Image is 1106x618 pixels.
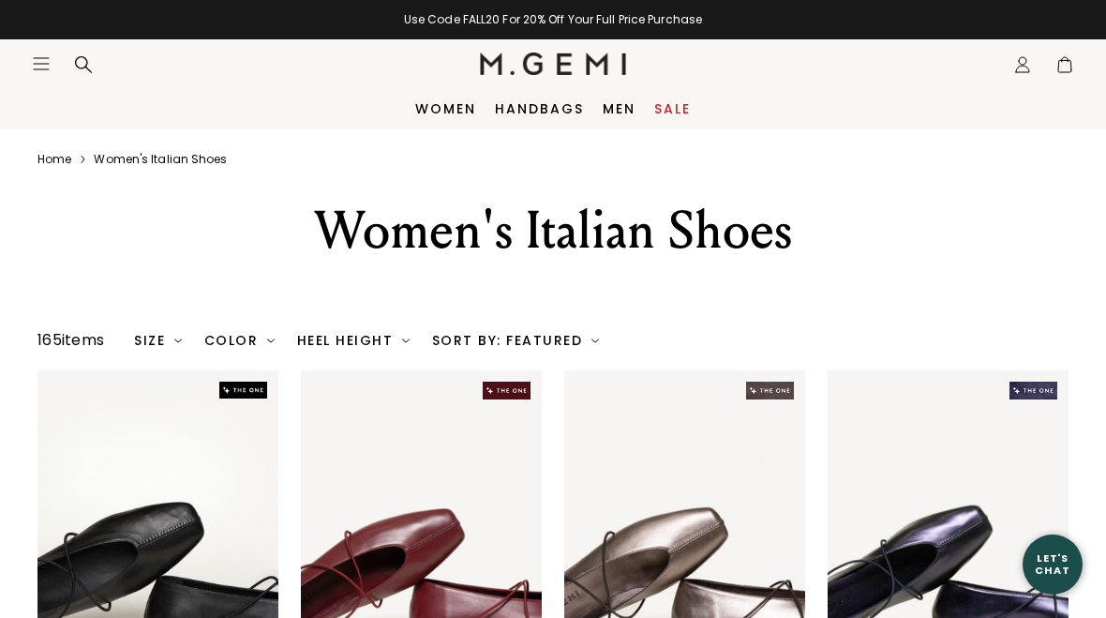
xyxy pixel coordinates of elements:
[32,54,51,73] button: Open site menu
[267,337,275,344] img: chevron-down.svg
[591,337,599,344] img: chevron-down.svg
[205,197,901,264] div: Women's Italian Shoes
[94,152,227,167] a: Women's italian shoes
[654,101,691,116] a: Sale
[495,101,584,116] a: Handbags
[37,152,71,167] a: Home
[480,53,627,75] img: M.Gemi
[204,333,275,348] div: Color
[219,382,267,399] img: The One tag
[1023,552,1083,576] div: Let's Chat
[603,101,635,116] a: Men
[134,333,182,348] div: Size
[432,333,599,348] div: Sort By: Featured
[174,337,182,344] img: chevron-down.svg
[297,333,410,348] div: Heel Height
[415,101,476,116] a: Women
[37,329,104,352] div: 165 items
[402,337,410,344] img: chevron-down.svg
